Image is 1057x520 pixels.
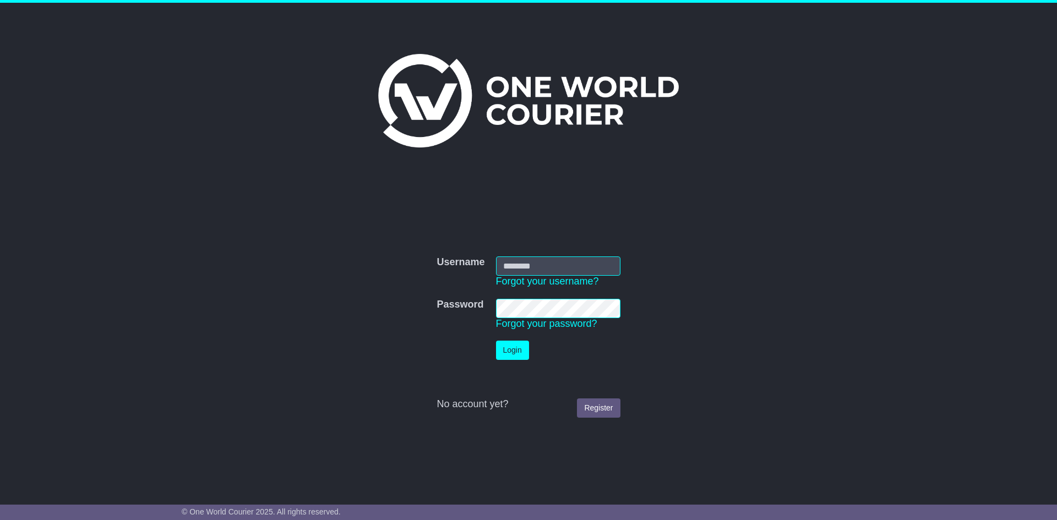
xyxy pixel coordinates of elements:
a: Forgot your username? [496,276,599,287]
button: Login [496,341,529,360]
label: Password [437,299,483,311]
span: © One World Courier 2025. All rights reserved. [182,507,341,516]
a: Register [577,398,620,418]
a: Forgot your password? [496,318,597,329]
label: Username [437,256,484,269]
img: One World [378,54,679,147]
div: No account yet? [437,398,620,410]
